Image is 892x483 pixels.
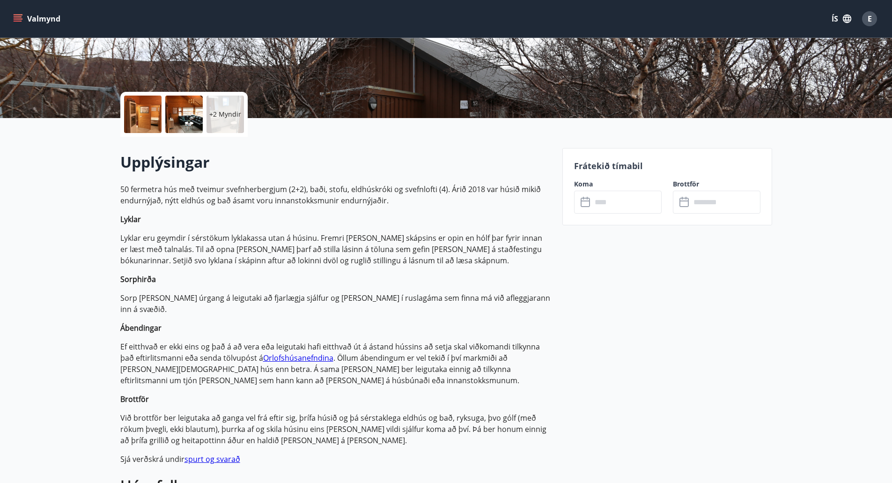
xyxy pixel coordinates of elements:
p: Frátekið tímabil [574,160,760,172]
h2: Upplýsingar [120,152,551,172]
p: Sorp [PERSON_NAME] úrgang á leigutaki að fjarlægja sjálfur og [PERSON_NAME] í ruslagáma sem finna... [120,292,551,315]
button: ÍS [826,10,856,27]
button: E [858,7,881,30]
p: Sjá verðskrá undir [120,453,551,465]
label: Brottför [673,179,760,189]
p: 50 fermetra hús með tveimur svefnherbergjum (2+2), baði, stofu, eldhúskróki og svefnlofti (4). Ár... [120,184,551,206]
strong: Ábendingar [120,323,162,333]
label: Koma [574,179,662,189]
span: E [868,14,872,24]
a: Orlofshúsanefndina [263,353,333,363]
p: Ef eitthvað er ekki eins og það á að vera eða leigutaki hafi eitthvað út á ástand hússins að setj... [120,341,551,386]
strong: Brottför [120,394,149,404]
button: menu [11,10,64,27]
p: Lyklar eru geymdir í sérstökum lyklakassa utan á húsinu. Fremri [PERSON_NAME] skápsins er opin en... [120,232,551,266]
p: +2 Myndir [209,110,241,119]
p: Við brottför ber leigutaka að ganga vel frá eftir sig, þrífa húsið og þá sérstaklega eldhús og ba... [120,412,551,446]
strong: Lyklar [120,214,141,224]
a: spurt og svarað [184,454,240,464]
strong: Sorphirða [120,274,156,284]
